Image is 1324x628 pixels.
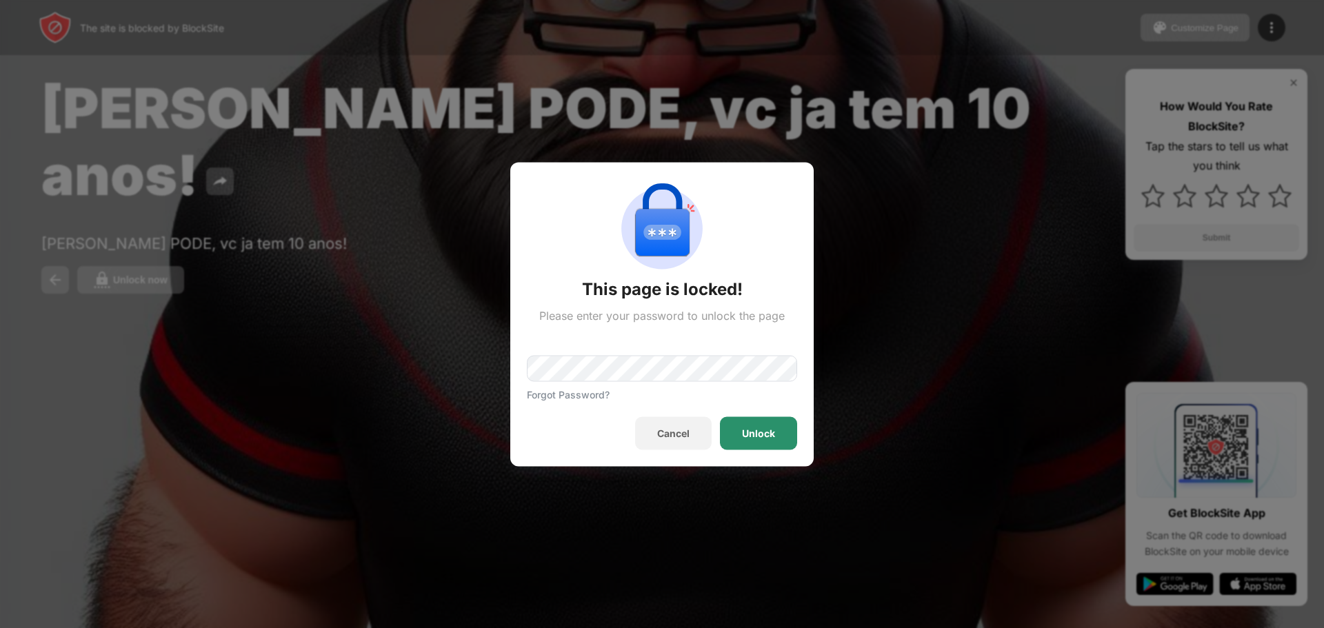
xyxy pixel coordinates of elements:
[657,427,690,438] div: Cancel
[582,278,743,300] div: This page is locked!
[742,427,775,438] div: Unlock
[527,388,610,400] div: Forgot Password?
[539,308,785,322] div: Please enter your password to unlock the page
[612,179,712,278] img: password-protection.svg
